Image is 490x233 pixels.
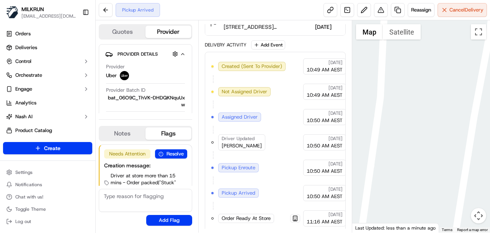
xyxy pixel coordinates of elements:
a: Deliveries [3,41,92,54]
span: Order Ready At Store [222,215,271,222]
span: [DATE] [307,23,332,31]
a: Terms (opens in new tab) [442,228,452,232]
span: Product Catalog [15,127,52,134]
span: [DATE] [328,186,343,192]
button: Orchestrate [3,69,92,81]
span: [DATE] [328,212,343,218]
span: Assigned Driver [222,114,258,121]
button: Control [3,55,92,68]
span: Settings [15,169,33,175]
button: Toggle Theme [3,204,92,215]
span: Analytics [15,99,36,106]
button: Add Flag [146,215,192,226]
button: Provider Details [105,48,186,60]
span: Uber [106,72,117,79]
span: Reassign [411,7,431,13]
div: Creation message: [104,162,187,169]
span: [DATE] [328,161,343,167]
button: Notifications [3,179,92,190]
span: Provider Batch ID [106,87,145,94]
button: Engage [3,83,92,95]
span: Chat with us! [15,194,43,200]
span: 11:16 AM AEST [307,218,343,225]
span: 10:50 AM AEST [307,117,343,124]
a: Product Catalog [3,124,92,137]
button: Chat with us! [3,192,92,202]
span: Created (Sent To Provider) [222,63,282,70]
button: Resolve [155,149,187,159]
span: [DATE] [328,59,343,66]
span: Pickup Enroute [222,164,255,171]
button: Create [3,142,92,154]
span: Cancel Delivery [449,7,483,13]
span: 10:50 AM AEST [307,168,343,175]
button: Log out [3,216,92,227]
span: Provider [106,63,125,70]
span: Control [15,58,31,65]
button: Show satellite imagery [383,24,421,40]
span: [DATE] [328,85,343,91]
button: Show street map [356,24,383,40]
span: [DATE] [328,110,343,116]
img: uber-new-logo.jpeg [120,71,129,80]
span: Create [44,144,60,152]
span: Orders [15,30,31,37]
button: Notes [100,127,145,140]
button: Provider [145,26,191,38]
button: Nash AI [3,111,92,123]
button: MILKRUN [21,5,44,13]
img: Google [354,223,379,233]
button: Flags [145,127,191,140]
div: Delivery Activity [205,42,247,48]
span: Toggle Theme [15,206,46,212]
span: [PERSON_NAME] [222,142,262,149]
span: Log out [15,218,31,225]
button: MILKRUNMILKRUN[EMAIL_ADDRESS][DOMAIN_NAME] [3,3,79,21]
button: Settings [3,167,92,178]
button: Toggle fullscreen view [471,24,486,40]
button: Reassign [408,3,434,17]
span: Driver Updated [222,136,255,142]
button: Map camera controls [471,208,486,223]
span: [STREET_ADDRESS][PERSON_NAME] [224,23,304,31]
a: Analytics [3,97,92,109]
a: Report a map error [457,228,488,232]
span: Notifications [15,182,42,188]
span: Driver at store more than 15 mins - Order packed | "Stuck" Status [111,172,187,193]
span: 10:49 AM AEST [307,66,343,73]
span: 10:50 AM AEST [307,193,343,200]
span: bat_06O9C_ThVK-DHDQKNquUxw [106,94,185,108]
span: [DATE] [328,136,343,142]
div: Needs Attention [104,149,150,159]
span: Pickup Arrived [222,190,255,197]
button: [EMAIL_ADDRESS][DOMAIN_NAME] [21,13,76,19]
span: Not Assigned Driver [222,88,267,95]
img: MILKRUN [6,6,18,18]
span: 10:50 AM AEST [307,142,343,149]
span: Provider Details [118,51,158,57]
button: CancelDelivery [438,3,487,17]
span: Orchestrate [15,72,42,79]
button: Quotes [100,26,145,38]
span: 10:49 AM AEST [307,92,343,99]
span: Engage [15,86,32,93]
a: Open this area in Google Maps (opens a new window) [354,223,379,233]
span: Nash AI [15,113,33,120]
div: Last Updated: less than a minute ago [352,223,439,233]
button: Add Event [251,40,285,50]
span: Deliveries [15,44,37,51]
a: Orders [3,28,92,40]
